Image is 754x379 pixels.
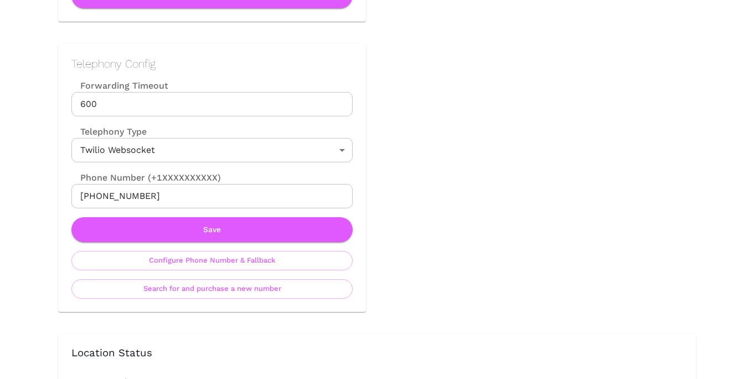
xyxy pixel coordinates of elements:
[71,171,353,184] label: Phone Number (+1XXXXXXXXXX)
[71,57,353,70] h2: Telephony Config
[71,347,683,360] h3: Location Status
[71,217,353,242] button: Save
[71,125,147,138] label: Telephony Type
[71,79,353,92] label: Forwarding Timeout
[71,251,353,270] button: Configure Phone Number & Fallback
[71,279,353,299] button: Search for and purchase a new number
[71,138,353,162] div: Twilio Websocket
